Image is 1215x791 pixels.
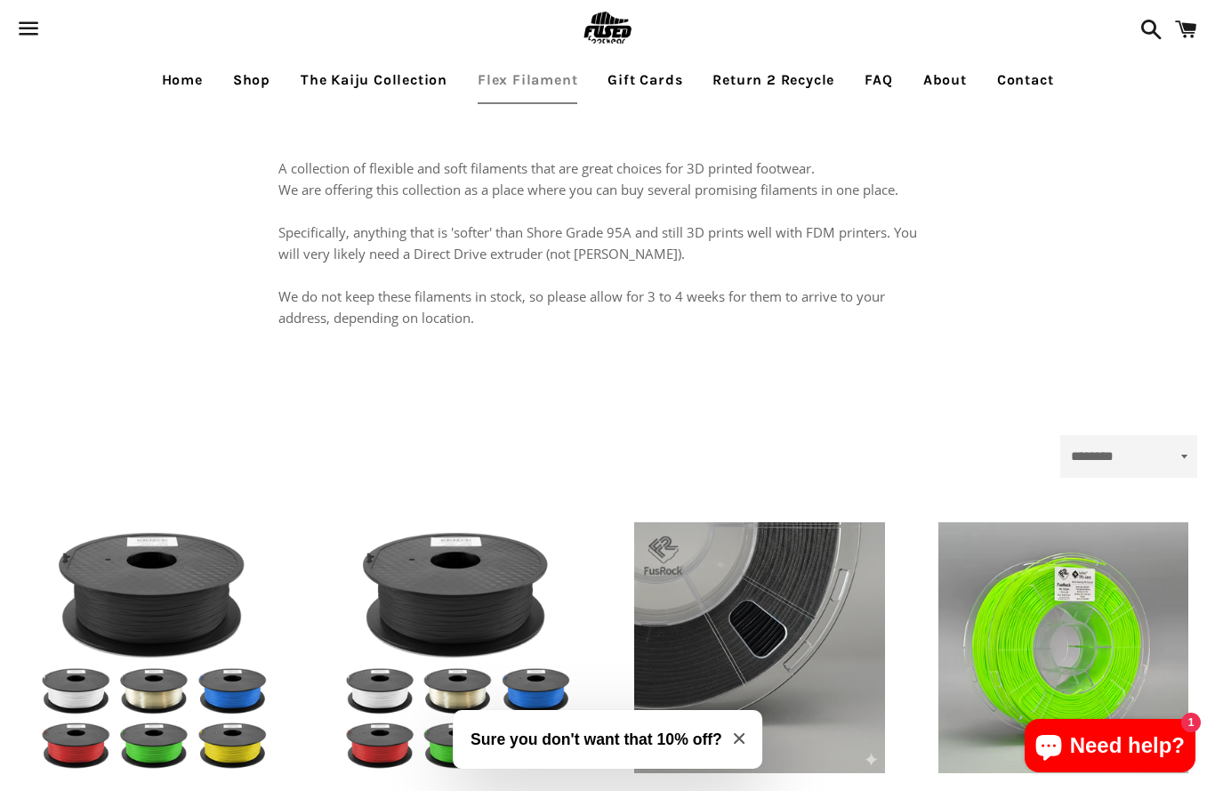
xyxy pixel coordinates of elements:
[27,522,278,773] a: [3D printed Shoes] - lightweight custom 3dprinted shoes sneakers sandals fused footwear
[910,58,980,102] a: About
[984,58,1067,102] a: Contact
[278,157,937,328] p: A collection of flexible and soft filaments that are great choices for 3D printed footwear. We ar...
[331,522,582,773] a: [3D printed Shoes] - lightweight custom 3dprinted shoes sneakers sandals fused footwear
[634,522,885,773] a: FUSROCK TPU Aero - 0.5kg
[699,58,848,102] a: Return 2 Recycle
[220,58,284,102] a: Shop
[1019,719,1201,777] inbox-online-store-chat: Shopify online store chat
[938,522,1189,773] a: FUSROCK TPU Aero - 1kg
[851,58,905,102] a: FAQ
[464,58,591,102] a: Flex Filament
[149,58,216,102] a: Home
[287,58,461,102] a: The Kaiju Collection
[594,58,696,102] a: Gift Cards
